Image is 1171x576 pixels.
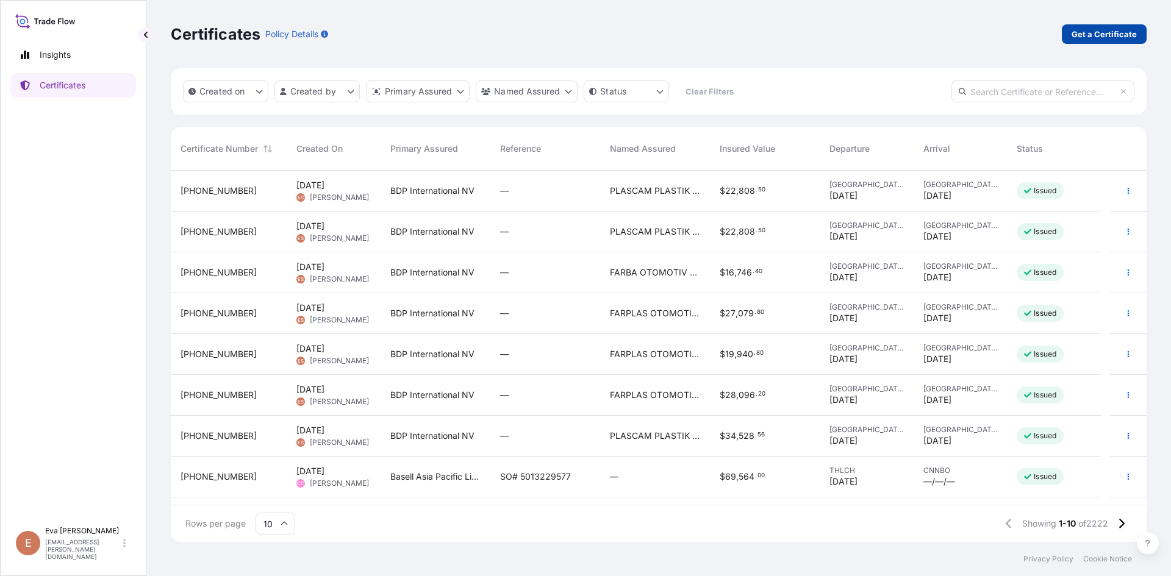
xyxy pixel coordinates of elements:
p: Certificates [171,24,260,44]
span: 19 [725,350,734,358]
p: Eva [PERSON_NAME] [45,526,121,536]
span: [DATE] [296,220,324,232]
span: 16 [725,268,734,277]
p: Primary Assured [385,85,452,98]
span: 28 [725,391,736,399]
span: 00 [757,474,765,478]
span: Primary Assured [390,143,458,155]
span: Basell Asia Pacific Limited [390,471,481,483]
span: Named Assured [610,143,676,155]
span: 56 [757,433,765,437]
span: ES [298,273,304,285]
span: $ [720,227,725,236]
span: 50 [758,229,765,233]
span: BDP International NV [390,348,474,360]
span: 808 [739,187,755,195]
span: [PERSON_NAME] [310,478,369,488]
p: Issued [1034,268,1056,277]
p: Issued [1034,349,1056,359]
span: $ [720,187,725,195]
button: createdBy Filter options [274,80,360,102]
span: . [755,474,757,478]
span: [DATE] [923,230,951,243]
span: [GEOGRAPHIC_DATA] [923,302,998,312]
span: [DATE] [296,261,324,273]
span: [DATE] [829,353,858,365]
span: [DATE] [829,271,858,283]
p: Status [600,85,626,98]
span: [GEOGRAPHIC_DATA] [829,384,904,394]
span: 940 [737,350,753,358]
span: [GEOGRAPHIC_DATA] [829,343,904,353]
span: . [755,433,757,437]
span: [DATE] [829,435,858,447]
span: [PHONE_NUMBER] [181,430,257,442]
p: Clear Filters [686,85,734,98]
span: — [500,307,509,319]
span: . [756,229,757,233]
button: Clear Filters [675,82,743,101]
p: Named Assured [494,85,560,98]
span: 80 [756,351,764,355]
span: [PERSON_NAME] [310,315,369,325]
span: [DATE] [296,343,324,355]
span: [DATE] [923,435,951,447]
span: E [25,537,32,549]
span: [PERSON_NAME] [310,438,369,447]
span: BDP International NV [390,307,474,319]
span: Certificate Number [181,143,258,155]
span: $ [720,309,725,318]
span: — [500,185,509,197]
span: Arrival [923,143,950,155]
p: [EMAIL_ADDRESS][PERSON_NAME][DOMAIN_NAME] [45,538,121,560]
span: Created On [296,143,343,155]
span: [DATE] [829,312,858,324]
span: $ [720,268,725,277]
a: Certificates [10,73,136,98]
span: ES [298,232,304,244]
span: 50 [758,188,765,192]
span: [DATE] [829,190,858,202]
span: 80 [757,310,764,315]
span: [DATE] [923,394,951,406]
span: [PHONE_NUMBER] [181,307,257,319]
span: — [500,348,509,360]
span: BDP International NV [390,226,474,238]
span: [DATE] [923,312,951,324]
span: CNNBO [923,466,998,475]
a: Privacy Policy [1023,554,1073,564]
span: $ [720,432,725,440]
span: [PHONE_NUMBER] [181,185,257,197]
span: Showing [1022,517,1056,530]
span: — [500,389,509,401]
span: , [734,350,737,358]
span: [DATE] [296,383,324,396]
span: [GEOGRAPHIC_DATA] [923,180,998,190]
span: [PHONE_NUMBER] [181,226,257,238]
span: [PHONE_NUMBER] [181,389,257,401]
span: [GEOGRAPHIC_DATA] [829,261,904,271]
span: ES [298,314,304,326]
span: ES [298,355,304,367]
button: createdOn Filter options [183,80,268,102]
button: Sort [260,141,275,156]
span: [DATE] [923,271,951,283]
span: — [610,471,618,483]
p: Issued [1034,431,1056,441]
span: — [500,226,509,238]
span: ES [298,436,304,449]
span: [GEOGRAPHIC_DATA] [829,221,904,230]
span: [DATE] [829,394,858,406]
span: 22 [725,187,736,195]
span: [PERSON_NAME] [310,274,369,284]
span: 20 [758,392,765,396]
a: Cookie Notice [1083,554,1132,564]
span: PLASCAM PLASTIK OTO CAM SAN. VE TI [610,185,700,197]
span: PLASCAM PLASTIK OTO CAM SAN. VE TI [610,226,700,238]
span: [PHONE_NUMBER] [181,266,257,279]
span: [DATE] [829,230,858,243]
span: BDP International NV [390,389,474,401]
span: [PHONE_NUMBER] [181,348,257,360]
a: Get a Certificate [1062,24,1147,44]
p: Policy Details [265,28,318,40]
